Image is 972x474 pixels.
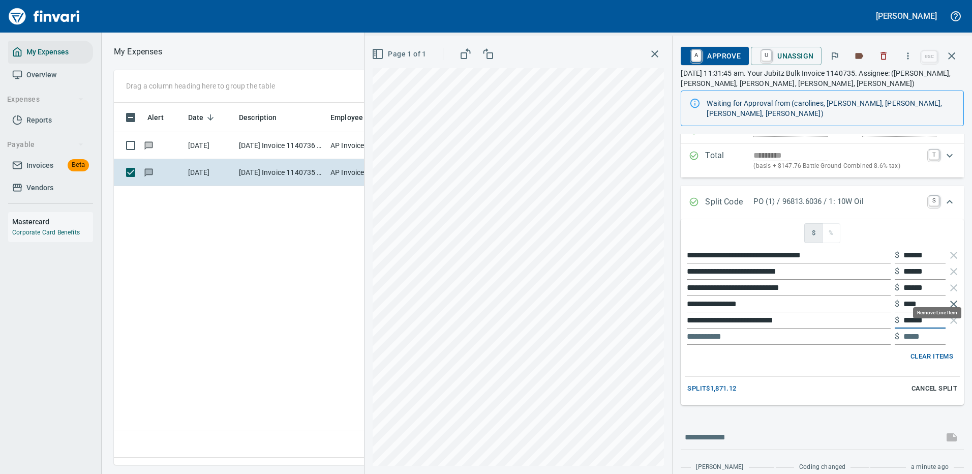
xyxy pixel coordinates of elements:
[26,114,52,127] span: Reports
[7,93,84,106] span: Expenses
[948,265,960,278] button: Remove Line Item
[912,383,957,395] span: Cancel Split
[696,462,743,472] span: [PERSON_NAME]
[804,223,823,243] button: $
[910,351,953,363] span: Clear Items
[939,425,964,450] span: This records your message into the invoice and notifies anyone mentioned
[326,132,403,159] td: AP Invoices
[908,349,956,365] button: Clear Items
[911,462,949,472] span: a minute ago
[689,47,741,65] span: Approve
[374,48,426,61] span: Page 1 of 1
[929,150,939,160] a: T
[848,45,870,67] button: Labels
[691,50,701,61] a: A
[822,223,840,243] button: %
[114,46,162,58] p: My Expenses
[3,90,88,109] button: Expenses
[808,227,818,239] span: $
[68,159,89,171] span: Beta
[326,159,403,186] td: AP Invoices
[753,161,923,171] p: (basis + $147.76 Battle Ground Combined 8.6% tax)
[330,111,376,124] span: Employee
[681,47,749,65] button: AApprove
[762,50,771,61] a: U
[114,46,162,58] nav: breadcrumb
[753,196,923,208] p: PO (1) / 96813.6036 / 1: 10W Oil
[370,45,430,64] button: Page 1 of 1
[681,186,964,219] div: Expand
[895,298,899,310] p: $
[687,383,736,395] span: Split $1,871.12
[897,45,919,67] button: More
[239,111,290,124] span: Description
[26,182,53,194] span: Vendors
[826,227,836,239] span: %
[235,132,326,159] td: [DATE] Invoice 1140736 from Jubitz Corp - Jfs (1-10543)
[895,265,899,278] p: $
[126,81,275,91] p: Drag a column heading here to group the table
[824,45,846,67] button: Flag
[705,150,753,171] p: Total
[184,159,235,186] td: [DATE]
[895,331,899,343] p: $
[239,111,277,124] span: Description
[799,462,845,472] span: Coding changed
[7,138,84,151] span: Payable
[929,196,939,206] a: S
[759,47,813,65] span: Unassign
[235,159,326,186] td: [DATE] Invoice 1140735 from Jubitz Corp - Jfs (1-10543)
[8,41,93,64] a: My Expenses
[6,4,82,28] img: Finvari
[707,94,955,123] div: Waiting for Approval from (carolines, [PERSON_NAME], [PERSON_NAME], [PERSON_NAME], [PERSON_NAME])
[872,45,895,67] button: Discard
[895,314,899,327] p: $
[8,64,93,86] a: Overview
[26,69,56,81] span: Overview
[3,135,88,154] button: Payable
[681,143,964,177] div: Expand
[12,216,93,227] h6: Mastercard
[876,11,937,21] h5: [PERSON_NAME]
[751,47,822,65] button: UUnassign
[26,46,69,58] span: My Expenses
[147,111,177,124] span: Alert
[705,196,753,209] p: Split Code
[147,111,164,124] span: Alert
[8,176,93,199] a: Vendors
[143,169,154,175] span: Has messages
[8,154,93,177] a: InvoicesBeta
[188,111,217,124] span: Date
[948,314,960,327] button: Remove Line Item
[895,249,899,261] p: $
[873,8,939,24] button: [PERSON_NAME]
[919,44,964,68] span: Close invoice
[681,68,964,88] p: [DATE] 11:31:45 am. Your Jubitz Bulk Invoice 1140735. Assignee: ([PERSON_NAME], [PERSON_NAME], [P...
[26,159,53,172] span: Invoices
[330,111,363,124] span: Employee
[922,51,937,62] a: esc
[909,381,960,397] button: Cancel Split
[184,132,235,159] td: [DATE]
[948,282,960,294] button: Remove Line Item
[188,111,204,124] span: Date
[143,142,154,149] span: Has messages
[12,229,80,236] a: Corporate Card Benefits
[8,109,93,132] a: Reports
[685,381,739,397] button: Split$1,871.12
[895,282,899,294] p: $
